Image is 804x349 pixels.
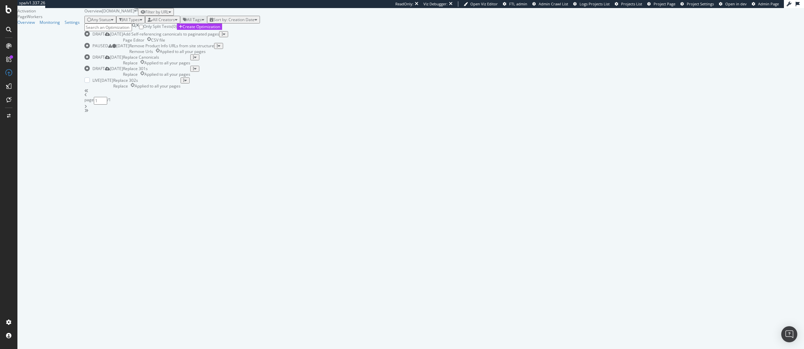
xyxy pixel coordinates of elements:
div: [DOMAIN_NAME] [102,8,134,16]
a: Admin Crawl List [532,1,568,7]
div: LIVE [92,77,100,83]
div: CSV file [151,37,165,43]
div: Create Optimization [183,24,220,30]
div: Applied to all your pages [160,49,206,54]
span: Replace [113,83,128,89]
button: Create Optimization [177,23,222,30]
span: Projects List [621,1,642,6]
div: Any Status [91,17,111,22]
div: page / 1 [84,97,804,105]
div: neutral label [123,37,144,43]
a: Project Page [647,1,675,7]
button: Filter by URL [138,8,174,16]
a: FTL admin [503,1,527,7]
div: DRAFT [92,54,105,60]
div: neutral label [123,60,138,66]
a: Monitoring [40,19,60,25]
div: Filter by URL [145,9,169,15]
span: Open Viz Editor [470,1,498,6]
div: DRAFT [92,66,105,71]
div: All Types [123,17,140,22]
div: angles-left [84,89,804,93]
div: neutral label [129,49,153,54]
button: All Creators [145,16,180,23]
div: Viz Debugger: [423,1,448,7]
button: All Types [116,16,145,23]
div: angle-right [84,105,804,109]
span: Replace [123,60,138,66]
span: Project Page [654,1,675,6]
a: Overview [17,19,35,25]
div: Replace 302s [113,77,181,83]
a: Settings [65,19,80,25]
div: [DATE] [100,77,113,83]
div: All Tags [187,17,202,22]
div: Open Intercom Messenger [781,326,797,342]
div: Sort by: Creation Date [213,17,255,22]
div: Replace Canonicals [123,54,190,60]
div: Overview [84,8,102,14]
span: Page Editor [123,37,144,43]
button: All Tags [180,16,207,23]
div: arrow-right-arrow-left [134,8,138,12]
div: DRAFT [92,31,105,37]
div: angles-right [84,109,804,113]
div: neutral label [123,71,138,77]
span: Replace [123,71,138,77]
div: PageWorkers [17,14,84,19]
a: Project Settings [680,1,714,7]
a: Admin Page [752,1,779,7]
button: Any Status [84,16,116,23]
div: [DATE] [110,31,123,37]
div: ReadOnly: [395,1,413,7]
div: [DATE] [110,66,123,71]
a: Logs Projects List [573,1,610,7]
span: Admin Page [758,1,779,6]
div: ( 0 ) [172,23,177,31]
span: Logs Projects List [580,1,610,6]
div: Applied to all your pages [144,60,190,66]
div: Add Self-referencing canonicals to paginated pages [123,31,219,37]
a: Open in dev [719,1,747,7]
input: Search an Optimization [84,23,132,31]
div: All Creators [153,17,175,22]
button: Sort by: Creation Date [207,16,260,23]
div: [DATE] [116,43,129,49]
div: Applied to all your pages [135,83,181,89]
div: Replace 301s [123,66,190,71]
span: Admin Crawl List [539,1,568,6]
div: Applied to all your pages [144,71,190,77]
a: Projects List [615,1,642,7]
a: Open Viz Editor [464,1,498,7]
div: angle-left [84,93,804,97]
div: Only Split Tests [143,23,172,31]
span: Remove Urls [129,49,153,54]
span: Project Settings [687,1,714,6]
div: Activation [17,8,84,14]
span: FTL admin [509,1,527,6]
div: Remove Product Info URLs from site structure [129,43,214,49]
div: PAUSED [92,43,108,49]
span: Open in dev [725,1,747,6]
div: [DATE] [110,54,123,60]
div: neutral label [113,83,128,89]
